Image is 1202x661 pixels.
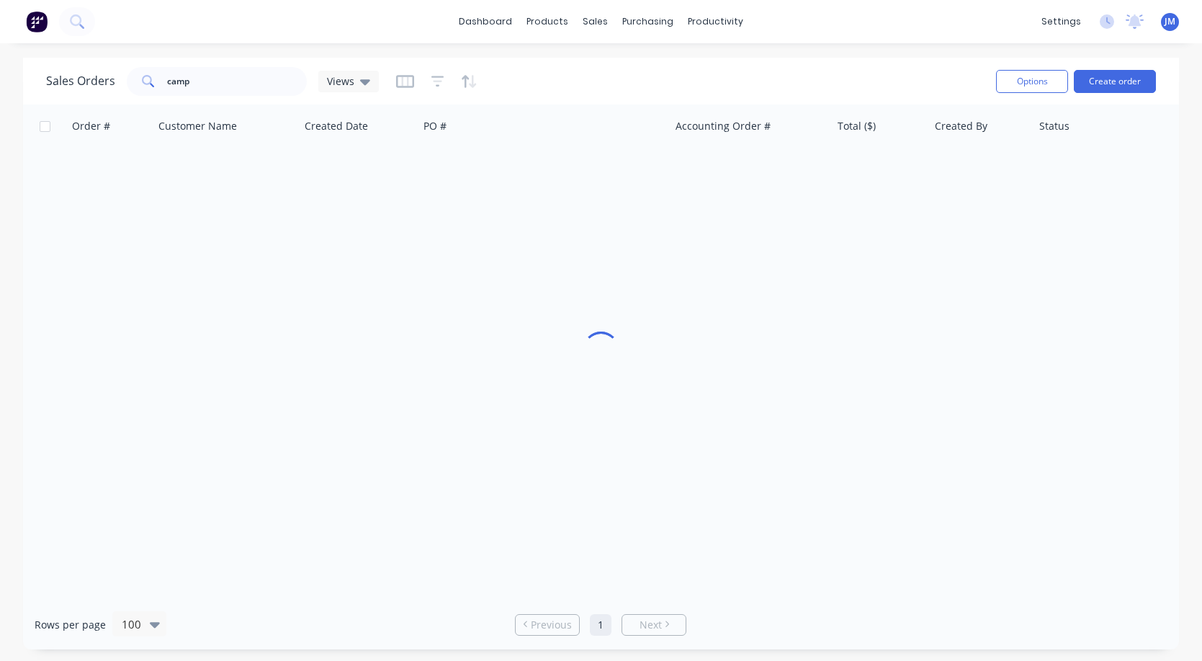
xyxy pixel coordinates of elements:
a: Previous page [516,618,579,632]
div: purchasing [615,11,681,32]
div: Total ($) [838,119,876,133]
div: Created Date [305,119,368,133]
span: Rows per page [35,618,106,632]
input: Search... [167,67,308,96]
h1: Sales Orders [46,74,115,88]
div: settings [1034,11,1088,32]
div: Accounting Order # [676,119,771,133]
button: Options [996,70,1068,93]
span: JM [1165,15,1175,28]
div: Order # [72,119,110,133]
ul: Pagination [509,614,692,636]
button: Create order [1074,70,1156,93]
div: Customer Name [158,119,237,133]
img: Factory [26,11,48,32]
span: Previous [531,618,572,632]
span: Next [640,618,662,632]
div: products [519,11,575,32]
div: PO # [423,119,447,133]
div: Created By [935,119,987,133]
a: Page 1 is your current page [590,614,611,636]
div: productivity [681,11,750,32]
div: Status [1039,119,1069,133]
a: dashboard [452,11,519,32]
span: Views [327,74,354,89]
div: sales [575,11,615,32]
a: Next page [622,618,686,632]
